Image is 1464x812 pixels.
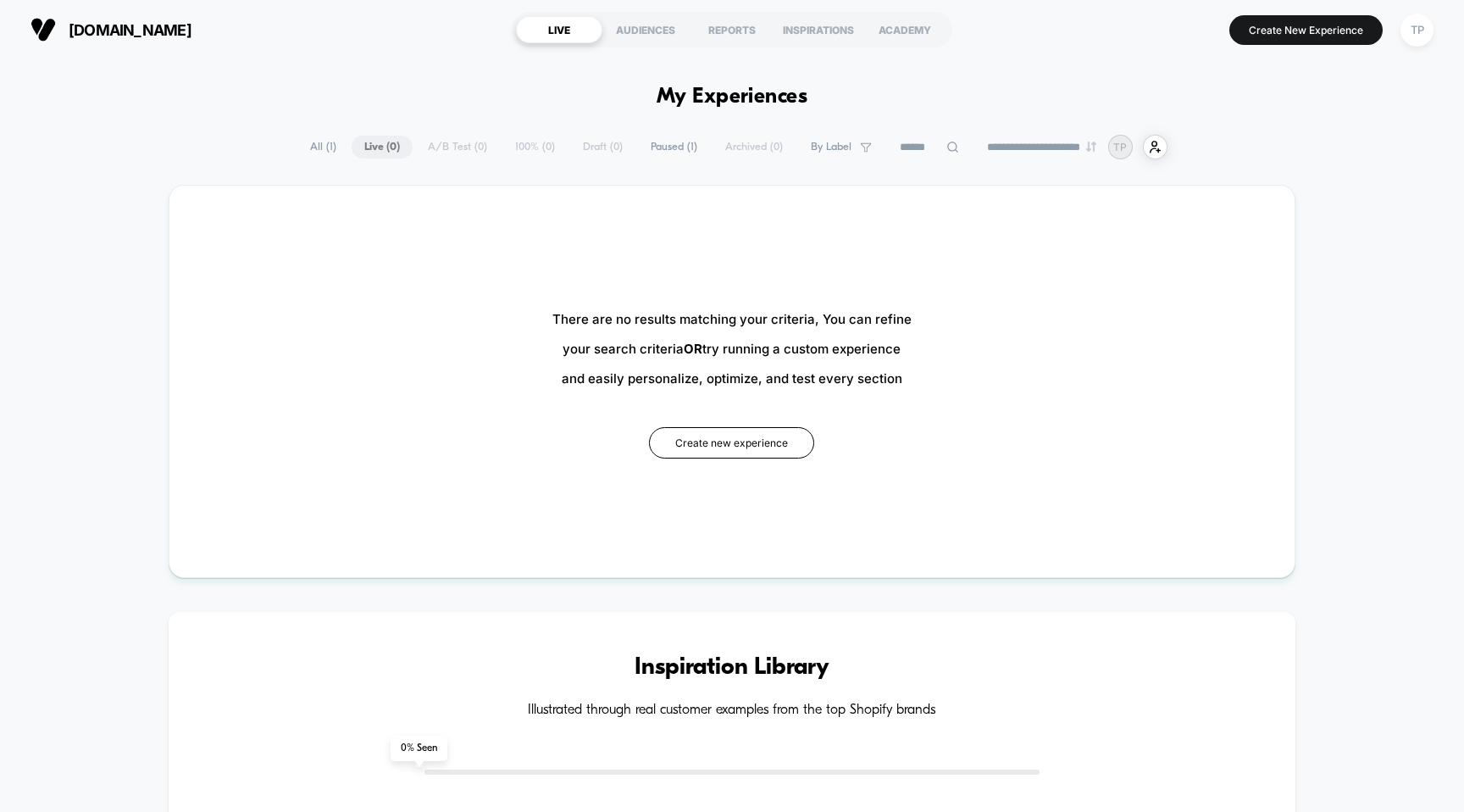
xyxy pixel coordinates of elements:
[775,16,862,43] div: INSPIRATIONS
[25,16,197,43] button: [DOMAIN_NAME]
[516,16,602,43] div: LIVE
[602,16,689,43] div: AUDIENCES
[1113,141,1127,153] p: TP
[689,16,775,43] div: REPORTS
[1395,13,1439,47] button: TP
[69,21,191,39] span: [DOMAIN_NAME]
[638,136,710,159] span: Paused ( 1 )
[811,141,851,153] span: By Label
[649,427,814,459] button: Create new experience
[1229,15,1383,45] button: Create New Experience
[862,16,948,43] div: ACADEMY
[219,703,1245,719] h4: Illustrated through real customer examples from the top Shopify brands
[1086,142,1096,152] img: end
[391,736,447,761] span: 0 % Seen
[297,136,349,159] span: All ( 1 )
[1400,14,1433,47] div: TP
[684,341,702,357] b: OR
[30,17,56,42] img: Visually logo
[552,304,912,393] span: There are no results matching your criteria, You can refine your search criteria try running a cu...
[219,654,1245,681] h3: Inspiration Library
[657,85,808,109] h1: My Experiences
